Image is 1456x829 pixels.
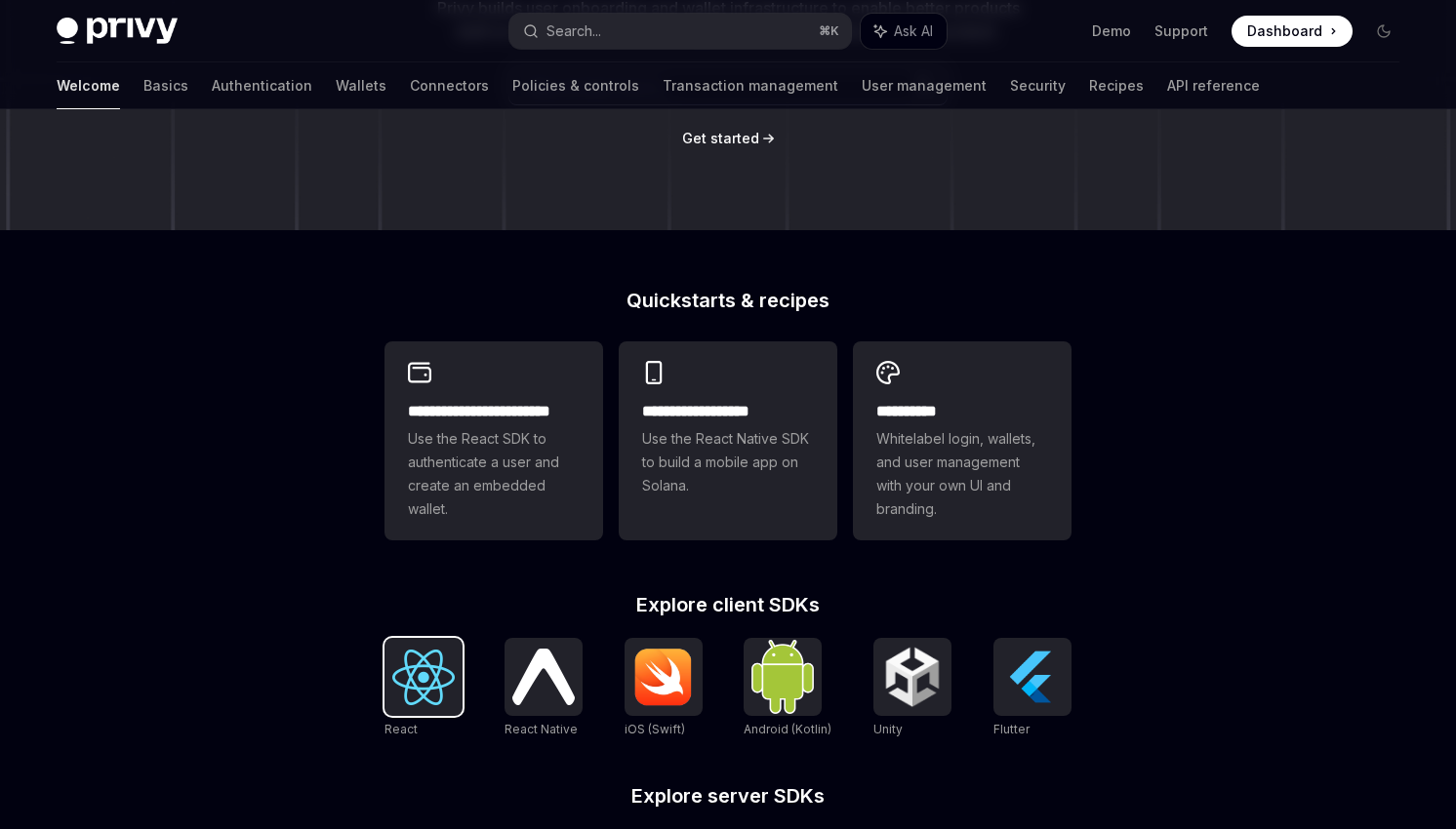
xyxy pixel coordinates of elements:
span: Get started [682,130,759,146]
a: API reference [1167,62,1260,109]
a: UnityUnity [873,638,951,739]
span: Ask AI [894,21,933,41]
span: ⌘ K [819,23,839,39]
a: Welcome [57,62,120,109]
a: ReactReact [384,638,463,739]
span: iOS (Swift) [625,722,685,736]
span: React [384,722,418,736]
img: dark logo [57,18,178,45]
span: Dashboard [1247,21,1322,41]
button: Search...⌘K [509,14,851,49]
a: Support [1154,21,1208,41]
button: Ask AI [861,14,947,49]
span: Use the React SDK to authenticate a user and create an embedded wallet. [408,427,580,521]
a: **** *****Whitelabel login, wallets, and user management with your own UI and branding. [853,341,1072,540]
a: Recipes [1089,62,1144,109]
a: User management [862,62,987,109]
span: React Native [505,722,578,736]
img: React [392,650,455,705]
a: Demo [1092,21,1131,41]
div: Search... [546,20,601,43]
span: Whitelabel login, wallets, and user management with your own UI and branding. [876,427,1048,521]
a: Security [1010,62,1066,109]
img: Unity [881,646,944,708]
h2: Explore server SDKs [384,786,1072,806]
a: Authentication [212,62,312,109]
img: iOS (Swift) [632,648,695,706]
a: iOS (Swift)iOS (Swift) [625,638,703,739]
a: Policies & controls [512,62,639,109]
a: React NativeReact Native [505,638,583,739]
img: Flutter [1001,646,1064,708]
a: FlutterFlutter [993,638,1072,739]
button: Toggle dark mode [1368,16,1399,47]
a: Dashboard [1232,16,1353,47]
img: React Native [512,649,575,704]
a: Basics [143,62,188,109]
a: Get started [682,129,759,148]
span: Use the React Native SDK to build a mobile app on Solana. [642,427,814,497]
span: Android (Kotlin) [744,722,831,736]
a: Android (Kotlin)Android (Kotlin) [744,638,831,739]
h2: Explore client SDKs [384,595,1072,614]
span: Flutter [993,722,1030,736]
span: Unity [873,722,903,736]
a: Wallets [336,62,386,109]
h2: Quickstarts & recipes [384,291,1072,310]
a: **** **** **** ***Use the React Native SDK to build a mobile app on Solana. [619,341,837,540]
a: Transaction management [663,62,838,109]
img: Android (Kotlin) [751,640,814,713]
a: Connectors [410,62,489,109]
